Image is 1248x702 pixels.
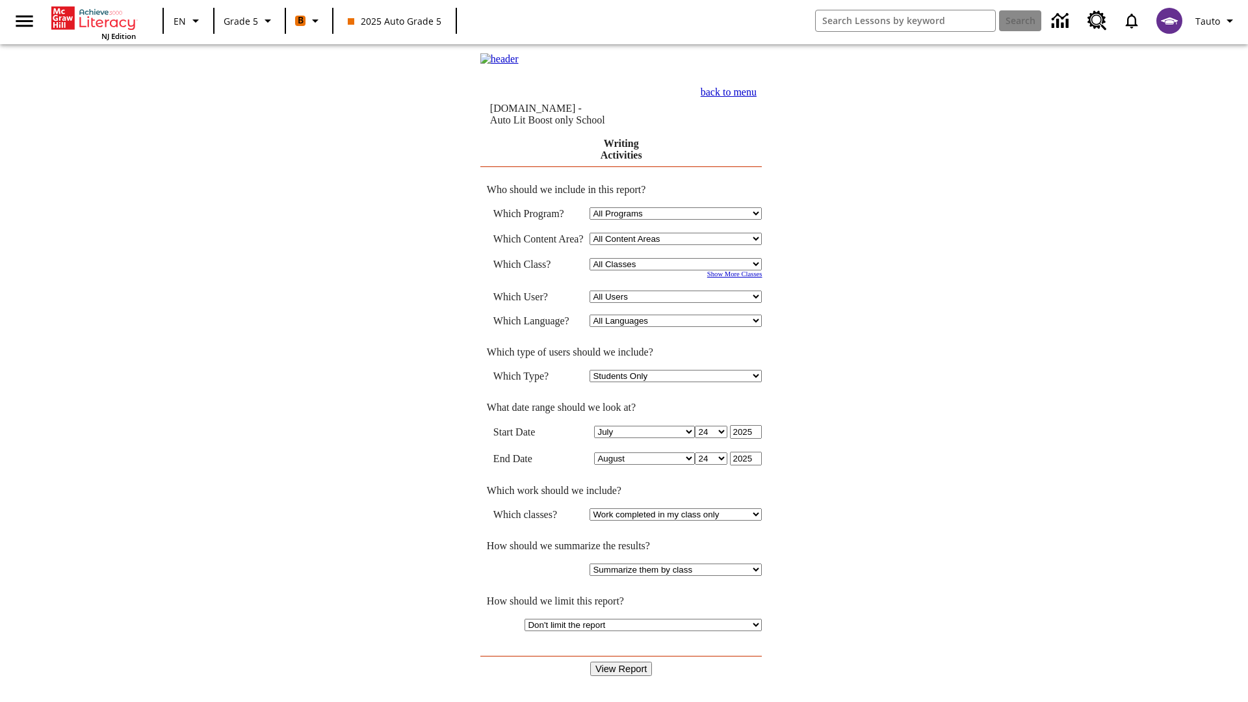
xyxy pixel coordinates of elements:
[490,103,655,126] td: [DOMAIN_NAME] -
[168,9,209,32] button: Language: EN, Select a language
[493,207,584,220] td: Which Program?
[5,2,44,40] button: Open side menu
[707,270,762,278] a: Show More Classes
[1190,9,1243,32] button: Profile/Settings
[290,9,328,32] button: Boost Class color is orange. Change class color
[601,138,642,161] a: Writing Activities
[480,540,762,552] td: How should we summarize the results?
[174,14,186,28] span: EN
[480,595,762,607] td: How should we limit this report?
[1115,4,1149,38] a: Notifications
[493,291,584,303] td: Which User?
[493,508,584,521] td: Which classes?
[493,425,584,439] td: Start Date
[480,184,762,196] td: Who should we include in this report?
[1080,3,1115,38] a: Resource Center, Will open in new tab
[218,9,281,32] button: Grade: Grade 5, Select a grade
[1195,14,1220,28] span: Tauto
[816,10,995,31] input: search field
[590,662,653,676] input: View Report
[101,31,136,41] span: NJ Edition
[493,315,584,327] td: Which Language?
[480,402,762,413] td: What date range should we look at?
[493,452,584,465] td: End Date
[480,485,762,497] td: Which work should we include?
[490,114,605,125] nobr: Auto Lit Boost only School
[1044,3,1080,39] a: Data Center
[1149,4,1190,38] button: Select a new avatar
[298,12,304,29] span: B
[701,86,757,97] a: back to menu
[1156,8,1182,34] img: avatar image
[493,258,584,270] td: Which Class?
[480,346,762,358] td: Which type of users should we include?
[224,14,258,28] span: Grade 5
[348,14,441,28] span: 2025 Auto Grade 5
[493,370,584,382] td: Which Type?
[480,53,519,65] img: header
[51,4,136,41] div: Home
[493,233,584,244] nobr: Which Content Area?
